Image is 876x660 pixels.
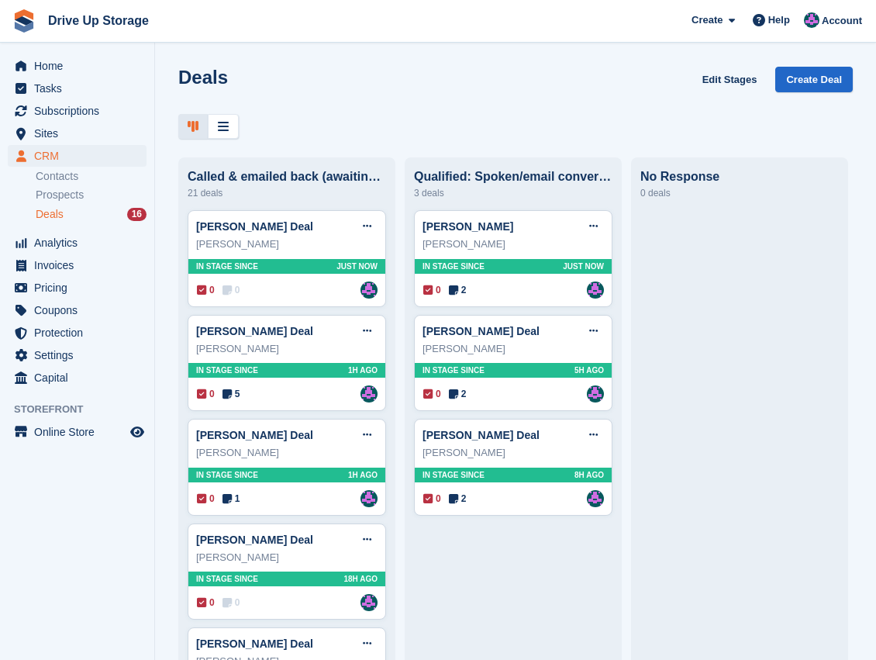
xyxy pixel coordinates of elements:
div: [PERSON_NAME] [422,237,604,252]
span: In stage since [196,261,258,272]
span: Subscriptions [34,100,127,122]
span: 2 [449,283,467,297]
span: 1H AGO [348,469,378,481]
span: 2 [449,387,467,401]
span: Coupons [34,299,127,321]
h1: Deals [178,67,228,88]
a: [PERSON_NAME] Deal [422,325,540,337]
span: 0 [423,283,441,297]
a: Andy [360,282,378,299]
div: [PERSON_NAME] [196,445,378,461]
a: Andy [587,282,604,299]
div: 3 deals [414,184,612,202]
a: menu [8,123,147,144]
a: menu [8,277,147,299]
span: Account [822,13,862,29]
span: Create [691,12,723,28]
a: menu [8,367,147,389]
span: Pricing [34,277,127,299]
a: menu [8,100,147,122]
img: Andy [360,490,378,507]
a: Drive Up Storage [42,8,155,33]
span: Deals [36,207,64,222]
a: menu [8,254,147,276]
div: [PERSON_NAME] [196,237,378,252]
span: Tasks [34,78,127,99]
span: 5 [222,387,240,401]
span: 0 [423,492,441,506]
a: Preview store [128,423,147,441]
span: Just now [563,261,604,272]
span: Online Store [34,421,127,443]
div: [PERSON_NAME] [422,341,604,357]
img: stora-icon-8386f47178a22dfd0bd8f6a31ec36ba5ce8667c1dd55bd0f319d3a0aa187defe.svg [12,9,36,33]
span: Settings [34,344,127,366]
img: Andy [360,594,378,611]
span: 8H AGO [574,469,604,481]
span: 2 [449,492,467,506]
a: menu [8,55,147,77]
span: 1H AGO [348,365,378,376]
a: menu [8,145,147,167]
a: [PERSON_NAME] Deal [422,429,540,441]
span: Help [768,12,790,28]
span: Analytics [34,232,127,254]
span: In stage since [422,261,485,272]
span: 1 [222,492,240,506]
div: [PERSON_NAME] [196,341,378,357]
div: [PERSON_NAME] [196,550,378,565]
span: Sites [34,123,127,144]
a: menu [8,299,147,321]
a: Edit Stages [696,67,764,92]
span: 0 [197,283,215,297]
span: Home [34,55,127,77]
span: 0 [197,492,215,506]
span: Protection [34,322,127,344]
span: 0 [197,387,215,401]
a: [PERSON_NAME] Deal [196,325,313,337]
span: In stage since [422,365,485,376]
div: No Response [640,170,839,184]
span: Capital [34,367,127,389]
img: Andy [587,490,604,507]
span: In stage since [196,573,258,585]
a: [PERSON_NAME] Deal [196,638,313,650]
span: 18H AGO [343,573,378,585]
div: Qualified: Spoken/email conversation with them [414,170,612,184]
a: menu [8,344,147,366]
a: [PERSON_NAME] Deal [196,429,313,441]
div: [PERSON_NAME] [422,445,604,461]
span: 0 [197,596,215,610]
span: In stage since [422,469,485,481]
span: Prospects [36,188,84,202]
a: menu [8,421,147,443]
img: Andy [804,12,819,28]
a: [PERSON_NAME] [422,220,513,233]
img: Andy [360,385,378,403]
span: 0 [222,596,240,610]
div: 16 [127,208,147,221]
a: [PERSON_NAME] Deal [196,534,313,546]
a: Create Deal [775,67,853,92]
div: 21 deals [188,184,386,202]
span: 0 [222,283,240,297]
a: Prospects [36,187,147,203]
span: Invoices [34,254,127,276]
span: Just now [336,261,378,272]
a: Contacts [36,169,147,184]
a: menu [8,322,147,344]
span: 0 [423,387,441,401]
span: Storefront [14,402,154,417]
a: Deals 16 [36,206,147,223]
a: [PERSON_NAME] Deal [196,220,313,233]
span: In stage since [196,469,258,481]
span: 5H AGO [574,365,604,376]
img: Andy [587,385,604,403]
span: In stage since [196,365,258,376]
